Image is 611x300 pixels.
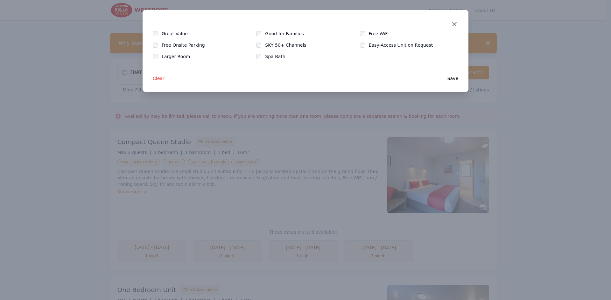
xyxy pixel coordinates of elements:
[447,75,458,82] span: Save
[265,42,314,48] label: SKY 50+ Channels
[265,53,293,60] label: Spa Bath
[162,42,213,48] label: Free Onsite Parking
[162,30,195,37] label: Great Value
[369,42,441,48] label: Easy-Access Unit on Request
[369,30,397,37] label: Free WiFi
[153,75,165,82] span: Clear
[265,30,312,37] label: Good for Families
[162,53,198,60] label: Larger Room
